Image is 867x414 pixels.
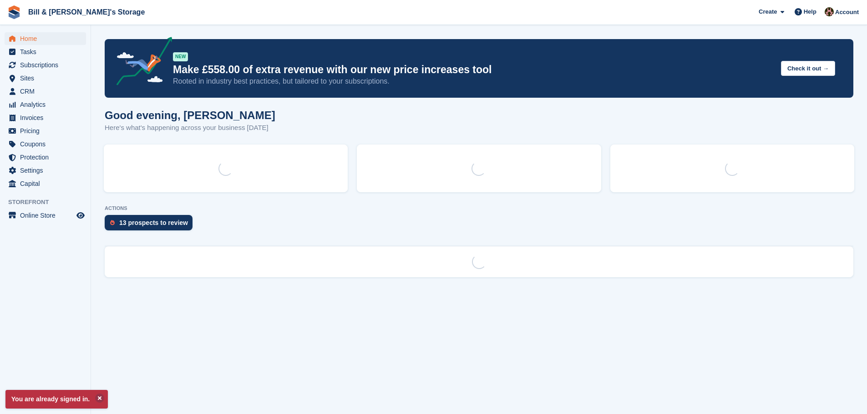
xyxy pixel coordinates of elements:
[20,98,75,111] span: Analytics
[105,205,853,211] p: ACTIONS
[5,164,86,177] a: menu
[5,32,86,45] a: menu
[5,45,86,58] a: menu
[20,164,75,177] span: Settings
[5,72,86,85] a: menu
[759,7,777,16] span: Create
[173,63,774,76] p: Make £558.00 of extra revenue with our new price increases tool
[8,198,91,207] span: Storefront
[75,210,86,221] a: Preview store
[20,45,75,58] span: Tasks
[20,59,75,71] span: Subscriptions
[835,8,859,17] span: Account
[20,177,75,190] span: Capital
[105,123,275,133] p: Here's what's happening across your business [DATE]
[804,7,816,16] span: Help
[781,61,835,76] button: Check it out →
[105,109,275,121] h1: Good evening, [PERSON_NAME]
[173,52,188,61] div: NEW
[25,5,148,20] a: Bill & [PERSON_NAME]'s Storage
[20,111,75,124] span: Invoices
[105,215,197,235] a: 13 prospects to review
[20,138,75,150] span: Coupons
[5,209,86,222] a: menu
[20,72,75,85] span: Sites
[5,125,86,137] a: menu
[825,7,834,16] img: Jack Bottesch
[20,85,75,98] span: CRM
[173,76,774,86] p: Rooted in industry best practices, but tailored to your subscriptions.
[5,85,86,98] a: menu
[119,219,188,226] div: 13 prospects to review
[7,5,21,19] img: stora-icon-8386f47178a22dfd0bd8f6a31ec36ba5ce8667c1dd55bd0f319d3a0aa187defe.svg
[109,37,172,89] img: price-adjustments-announcement-icon-8257ccfd72463d97f412b2fc003d46551f7dbcb40ab6d574587a9cd5c0d94...
[5,138,86,150] a: menu
[20,32,75,45] span: Home
[20,151,75,164] span: Protection
[20,125,75,137] span: Pricing
[5,390,108,409] p: You are already signed in.
[5,177,86,190] a: menu
[110,220,115,225] img: prospect-51fa495bee0391a8d652442698ab0144808aea92771e9ea1ae160a38d050c398.svg
[20,209,75,222] span: Online Store
[5,151,86,164] a: menu
[5,98,86,111] a: menu
[5,111,86,124] a: menu
[5,59,86,71] a: menu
